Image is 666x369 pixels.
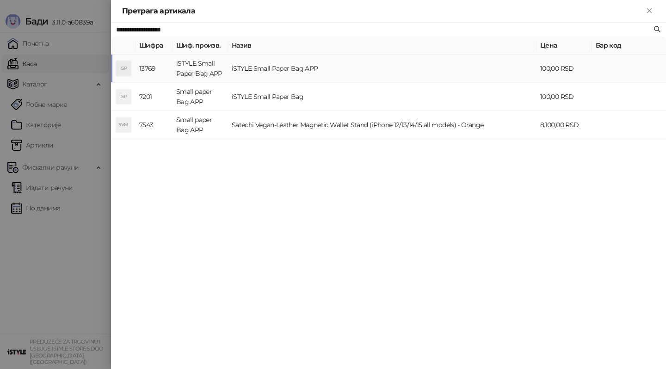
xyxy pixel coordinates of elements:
div: ISP [116,61,131,76]
th: Шиф. произв. [173,37,228,55]
td: iSTYLE Small Paper Bag APP [173,55,228,83]
div: SVM [116,117,131,132]
th: Бар код [592,37,666,55]
th: Назив [228,37,536,55]
td: 100,00 RSD [536,83,592,111]
td: 8.100,00 RSD [536,111,592,139]
td: iSTYLE Small Paper Bag APP [228,55,536,83]
td: Satechi Vegan-Leather Magnetic Wallet Stand (iPhone 12/13/14/15 all models) - Orange [228,111,536,139]
td: Small paper Bag APP [173,111,228,139]
td: 7543 [136,111,173,139]
td: 13769 [136,55,173,83]
td: Small paper Bag APP [173,83,228,111]
th: Шифра [136,37,173,55]
td: 7201 [136,83,173,111]
th: Цена [536,37,592,55]
td: 100,00 RSD [536,55,592,83]
td: iSTYLE Small Paper Bag [228,83,536,111]
div: Претрага артикала [122,6,644,17]
button: Close [644,6,655,17]
div: ISP [116,89,131,104]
